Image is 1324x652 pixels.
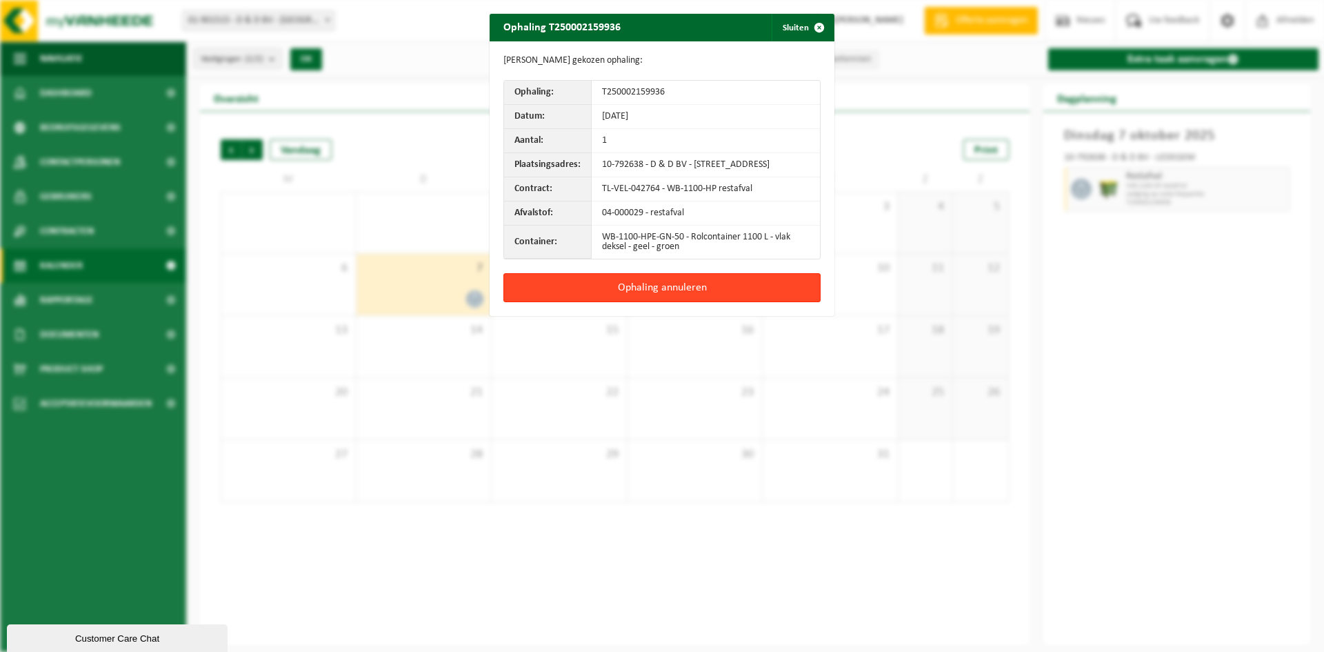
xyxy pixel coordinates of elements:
th: Datum: [504,105,592,129]
th: Container: [504,226,592,259]
th: Plaatsingsadres: [504,153,592,177]
button: Sluiten [772,14,833,41]
h2: Ophaling T250002159936 [490,14,634,40]
td: [DATE] [592,105,820,129]
p: [PERSON_NAME] gekozen ophaling: [503,55,821,66]
td: 04-000029 - restafval [592,201,820,226]
button: Ophaling annuleren [503,273,821,302]
th: Aantal: [504,129,592,153]
th: Contract: [504,177,592,201]
td: 1 [592,129,820,153]
th: Ophaling: [504,81,592,105]
td: 10-792638 - D & D BV - [STREET_ADDRESS] [592,153,820,177]
td: TL-VEL-042764 - WB-1100-HP restafval [592,177,820,201]
td: WB-1100-HPE-GN-50 - Rolcontainer 1100 L - vlak deksel - geel - groen [592,226,820,259]
td: T250002159936 [592,81,820,105]
iframe: chat widget [7,622,230,652]
th: Afvalstof: [504,201,592,226]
